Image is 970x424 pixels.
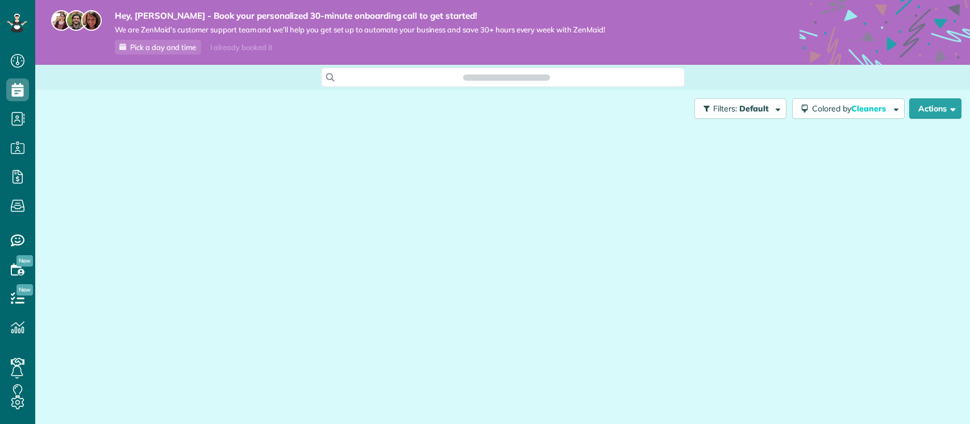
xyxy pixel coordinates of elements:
[66,10,86,31] img: jorge-587dff0eeaa6aab1f244e6dc62b8924c3b6ad411094392a53c71c6c4a576187d.jpg
[792,98,905,119] button: Colored byCleaners
[739,103,769,114] span: Default
[115,10,605,22] strong: Hey, [PERSON_NAME] - Book your personalized 30-minute onboarding call to get started!
[812,103,890,114] span: Colored by
[689,98,786,119] a: Filters: Default
[115,25,605,35] span: We are ZenMaid’s customer support team and we’ll help you get set up to automate your business an...
[51,10,72,31] img: maria-72a9807cf96188c08ef61303f053569d2e2a8a1cde33d635c8a3ac13582a053d.jpg
[694,98,786,119] button: Filters: Default
[713,103,737,114] span: Filters:
[909,98,961,119] button: Actions
[81,10,102,31] img: michelle-19f622bdf1676172e81f8f8fba1fb50e276960ebfe0243fe18214015130c80e4.jpg
[16,284,33,296] span: New
[474,72,539,83] span: Search ZenMaid…
[130,43,196,52] span: Pick a day and time
[16,255,33,267] span: New
[115,40,201,55] a: Pick a day and time
[851,103,888,114] span: Cleaners
[203,40,279,55] div: I already booked it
